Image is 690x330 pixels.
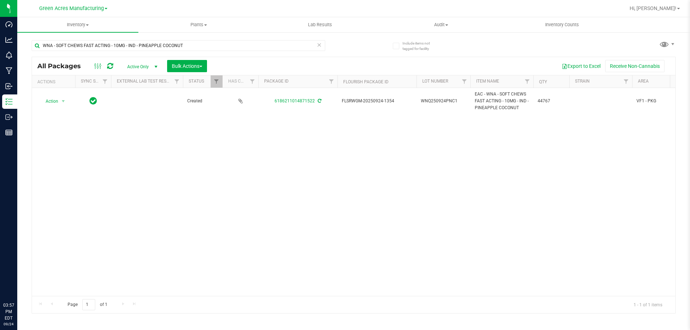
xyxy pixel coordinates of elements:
[3,302,14,321] p: 03:57 PM EDT
[7,273,29,294] iframe: Resource center
[247,75,258,88] a: Filter
[5,21,13,28] inline-svg: Dashboard
[59,96,68,106] span: select
[636,98,682,104] span: VF1 - PKG
[139,22,259,28] span: Plants
[5,67,13,74] inline-svg: Manufacturing
[575,79,590,84] a: Strain
[37,79,72,84] div: Actions
[476,79,499,84] a: Item Name
[402,41,438,51] span: Include items not tagged for facility
[222,75,258,88] th: Has COA
[459,75,470,88] a: Filter
[5,83,13,90] inline-svg: Inbound
[17,22,138,28] span: Inventory
[3,321,14,327] p: 09/24
[21,271,30,280] iframe: Resource center unread badge
[535,22,589,28] span: Inventory Counts
[5,129,13,136] inline-svg: Reports
[189,79,204,84] a: Status
[381,17,502,32] a: Audit
[39,96,59,106] span: Action
[298,22,342,28] span: Lab Results
[17,17,138,32] a: Inventory
[138,17,259,32] a: Plants
[421,98,466,104] span: WNQ250924PNC1
[381,22,501,28] span: Audit
[99,75,111,88] a: Filter
[638,79,649,84] a: Area
[326,75,337,88] a: Filter
[32,40,325,51] input: Search Package ID, Item Name, SKU, Lot or Part Number...
[264,79,289,84] a: Package ID
[259,17,381,32] a: Lab Results
[89,96,97,106] span: In Sync
[422,79,448,84] a: Lot Number
[5,36,13,43] inline-svg: Analytics
[5,98,13,105] inline-svg: Inventory
[39,5,104,11] span: Green Acres Manufacturing
[557,60,605,72] button: Export to Excel
[521,75,533,88] a: Filter
[342,98,412,104] span: FLSRWGM-20250924-1354
[317,98,321,103] span: Sync from Compliance System
[605,60,664,72] button: Receive Non-Cannabis
[5,52,13,59] inline-svg: Monitoring
[171,75,183,88] a: Filter
[317,40,322,50] span: Clear
[172,63,202,69] span: Bulk Actions
[275,98,315,103] a: 6186211014871522
[81,79,109,84] a: Sync Status
[61,299,113,310] span: Page of 1
[343,79,388,84] a: Flourish Package ID
[538,98,565,104] span: 44767
[502,17,623,32] a: Inventory Counts
[82,299,95,310] input: 1
[187,98,218,104] span: Created
[167,60,207,72] button: Bulk Actions
[539,79,547,84] a: Qty
[5,113,13,121] inline-svg: Outbound
[475,91,529,112] span: EAC - WNA - SOFT CHEWS FAST ACTING - 10MG - IND - PINEAPPLE COCONUT
[37,62,88,70] span: All Packages
[630,5,676,11] span: Hi, [PERSON_NAME]!
[117,79,173,84] a: External Lab Test Result
[620,75,632,88] a: Filter
[211,75,222,88] a: Filter
[628,299,668,310] span: 1 - 1 of 1 items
